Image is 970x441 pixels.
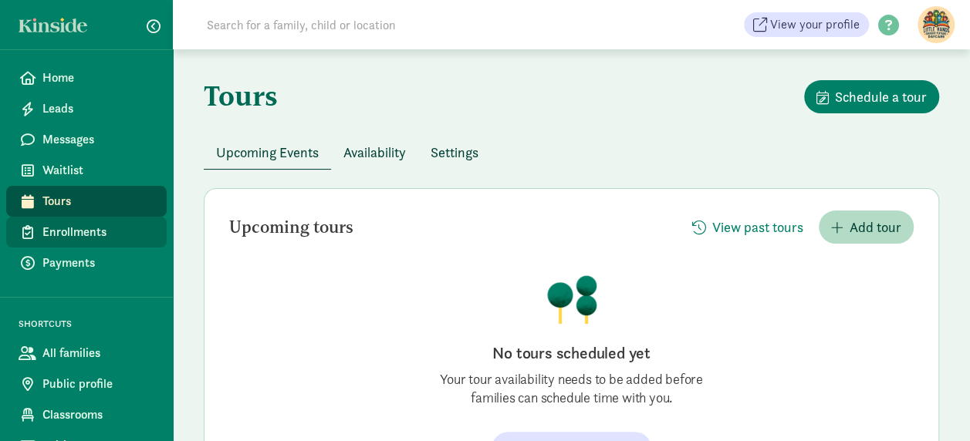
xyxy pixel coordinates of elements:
span: Messages [42,130,154,149]
h2: No tours scheduled yet [417,342,726,364]
a: Home [6,62,167,93]
a: Tours [6,186,167,217]
span: Classrooms [42,406,154,424]
img: illustration-trees.png [546,274,598,324]
span: Schedule a tour [835,86,927,107]
input: Search for a family, child or location [198,9,630,40]
a: Leads [6,93,167,124]
span: Upcoming Events [216,142,319,163]
button: Upcoming Events [204,136,331,169]
span: Settings [431,142,478,163]
iframe: Chat Widget [893,367,970,441]
button: View past tours [680,210,816,244]
span: Payments [42,254,154,272]
a: Classrooms [6,399,167,430]
h1: Tours [204,80,278,111]
a: All families [6,338,167,369]
button: Availability [331,136,418,169]
h2: Upcoming tours [229,218,353,237]
span: Home [42,69,154,87]
span: Add tour [850,217,901,237]
a: View past tours [680,219,816,237]
button: Settings [418,136,491,169]
a: Enrollments [6,217,167,247]
span: Tours [42,192,154,210]
span: View your profile [770,15,860,34]
button: Add tour [819,210,914,244]
span: View past tours [712,217,803,237]
span: Public profile [42,375,154,393]
span: Leads [42,99,154,118]
a: Waitlist [6,155,167,186]
a: View your profile [744,12,869,37]
span: Waitlist [42,161,154,180]
a: Public profile [6,369,167,399]
a: Messages [6,124,167,155]
span: Enrollments [42,223,154,241]
a: Payments [6,247,167,278]
p: Your tour availability needs to be added before families can schedule time with you. [417,370,726,407]
span: All families [42,344,154,362]
span: Availability [343,142,406,163]
button: Schedule a tour [804,80,939,113]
